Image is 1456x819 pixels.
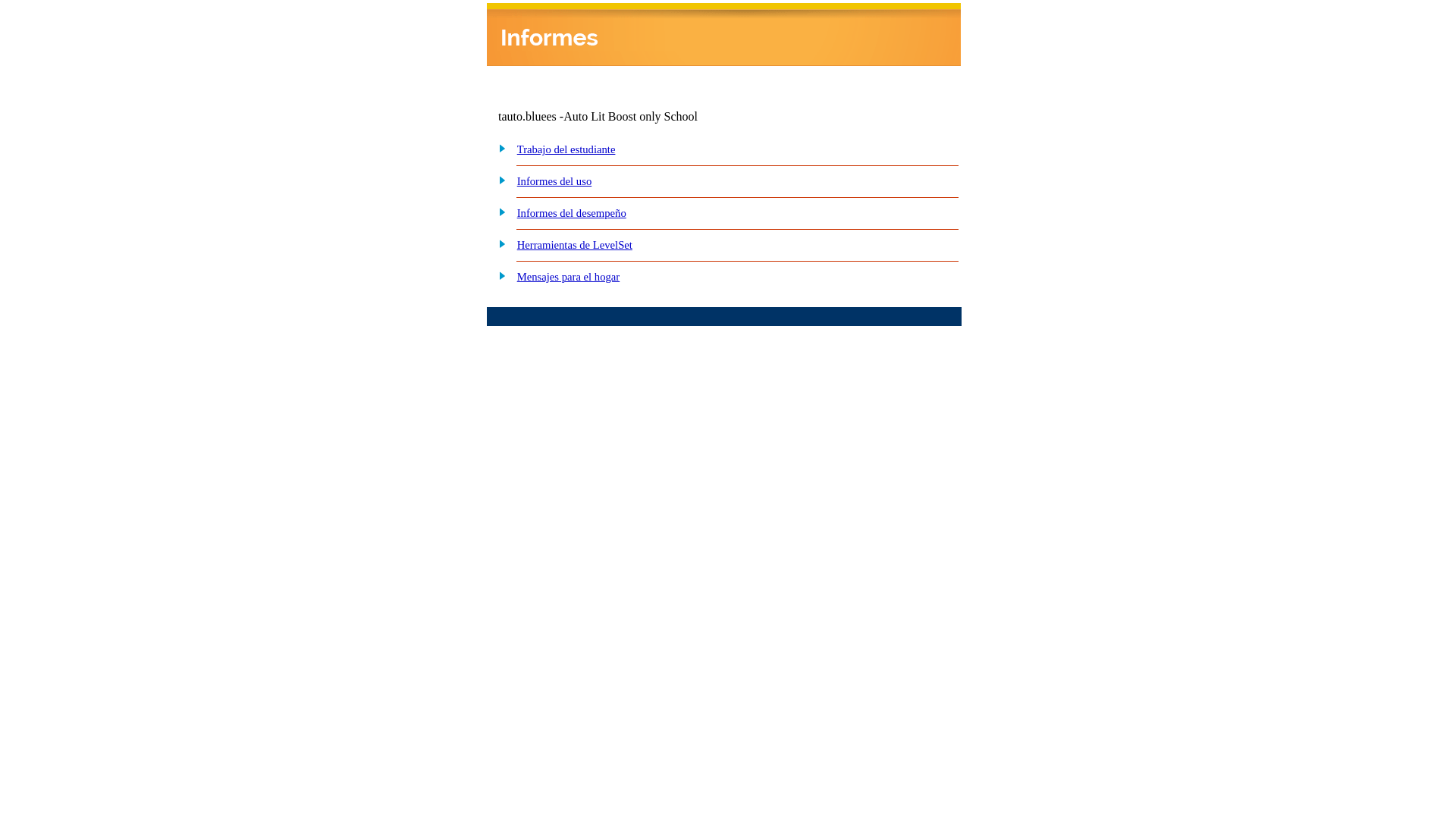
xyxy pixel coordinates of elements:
img: plus.gif [491,205,507,218]
a: Informes del uso [517,175,592,187]
nobr: Auto Lit Boost only School [563,110,698,123]
img: plus.gif [491,173,507,187]
img: plus.gif [491,141,507,155]
a: Mensajes para el hogar [517,271,620,283]
a: Trabajo del estudiante [517,143,616,155]
a: Informes del desempeño [517,207,626,219]
td: tauto.bluees - [498,110,777,124]
img: plus.gif [491,268,507,282]
a: Herramientas de LevelSet [517,239,632,251]
img: plus.gif [491,237,507,250]
img: header [487,3,961,66]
